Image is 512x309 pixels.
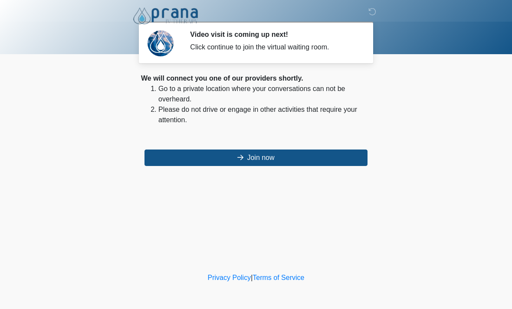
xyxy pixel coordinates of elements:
li: Please do not drive or engage in other activities that require your attention. [158,104,371,125]
a: | [251,274,253,281]
button: Join now [144,150,368,166]
h2: Video visit is coming up next! [190,30,358,39]
a: Privacy Policy [208,274,251,281]
img: Agent Avatar [148,30,174,56]
li: Go to a private location where your conversations can not be overheard. [158,84,371,104]
img: Prana IV Therapy Logo [132,7,199,26]
a: Terms of Service [253,274,304,281]
div: We will connect you one of our providers shortly. [141,73,371,84]
div: Click continue to join the virtual waiting room. [190,42,358,52]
